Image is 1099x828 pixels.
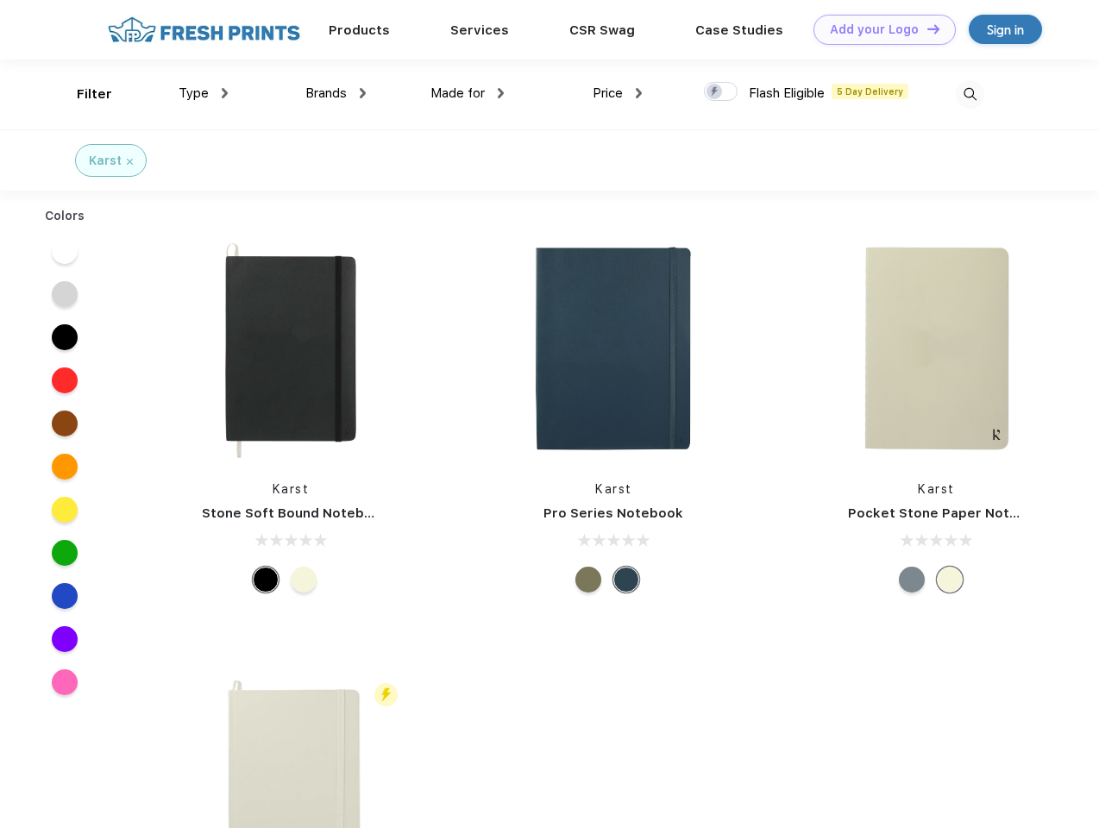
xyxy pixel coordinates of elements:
img: fo%20logo%202.webp [103,15,305,45]
div: Beige [937,567,963,593]
img: dropdown.png [498,88,504,98]
div: Karst [89,152,122,170]
img: dropdown.png [360,88,366,98]
a: Services [450,22,509,38]
img: flash_active_toggle.svg [374,683,398,706]
div: Navy [613,567,639,593]
div: Olive [575,567,601,593]
img: DT [927,24,939,34]
div: Gray [899,567,925,593]
a: Pocket Stone Paper Notebook [848,505,1052,521]
div: Beige [291,567,317,593]
span: Type [179,85,209,101]
img: dropdown.png [222,88,228,98]
span: Flash Eligible [749,85,825,101]
img: func=resize&h=266 [822,234,1052,463]
div: Add your Logo [830,22,919,37]
div: Filter [77,85,112,104]
img: dropdown.png [636,88,642,98]
a: Products [329,22,390,38]
img: filter_cancel.svg [127,159,133,165]
img: func=resize&h=266 [499,234,728,463]
a: Stone Soft Bound Notebook [202,505,389,521]
a: Pro Series Notebook [543,505,683,521]
div: Black [253,567,279,593]
a: Karst [273,482,310,496]
a: CSR Swag [569,22,635,38]
a: Karst [918,482,955,496]
a: Sign in [969,15,1042,44]
img: func=resize&h=266 [176,234,405,463]
div: Colors [32,207,98,225]
span: 5 Day Delivery [832,84,908,99]
span: Price [593,85,623,101]
img: desktop_search.svg [956,80,984,109]
span: Brands [305,85,347,101]
div: Sign in [987,20,1024,40]
span: Made for [430,85,485,101]
a: Karst [595,482,632,496]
